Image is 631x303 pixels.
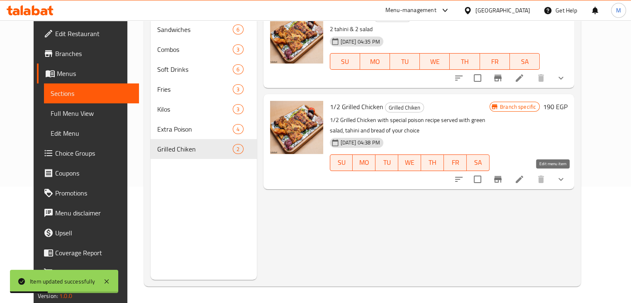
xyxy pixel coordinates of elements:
a: Promotions [37,183,139,203]
span: FR [483,56,507,68]
button: SU [330,53,360,70]
span: 1.0.0 [59,291,72,301]
button: sort-choices [449,169,469,189]
span: Menus [57,68,132,78]
a: Menus [37,64,139,83]
a: Edit Restaurant [37,24,139,44]
img: Grilled Chicken [270,10,323,64]
span: Grilled Chiken [157,144,233,154]
a: Sections [44,83,139,103]
span: Menu disclaimer [55,208,132,218]
a: Grocery Checklist [37,263,139,283]
a: Coverage Report [37,243,139,263]
button: show more [551,169,571,189]
div: items [233,24,243,34]
div: items [233,64,243,74]
span: 1/2 Grilled Chicken [330,100,383,113]
button: MO [360,53,390,70]
button: sort-choices [449,68,469,88]
a: Edit menu item [514,73,524,83]
div: Soft Drinks6 [151,59,256,79]
button: TU [375,154,398,171]
span: Edit Restaurant [55,29,132,39]
button: Branch-specific-item [488,169,508,189]
a: Branches [37,44,139,64]
a: Edit Menu [44,123,139,143]
div: Sandwiches6 [151,20,256,39]
div: Menu-management [385,5,436,15]
span: [DATE] 04:35 PM [337,38,383,46]
a: Full Menu View [44,103,139,123]
button: show more [551,68,571,88]
div: items [233,144,243,154]
span: Sandwiches [157,24,233,34]
span: Upsell [55,228,132,238]
span: Branches [55,49,132,59]
span: 6 [233,66,243,73]
span: TH [424,156,441,169]
span: WE [423,56,446,68]
span: TU [379,156,395,169]
div: Item updated successfully [30,277,95,286]
button: Branch-specific-item [488,68,508,88]
p: 1/2 Grilled Chicken with special poison recipe served with green salad, tahini and bread of your ... [330,115,490,136]
h6: 190 EGP [543,101,568,112]
button: SA [510,53,540,70]
div: Grilled Chiken2 [151,139,256,159]
span: Coverage Report [55,248,132,258]
span: 4 [233,125,243,133]
button: delete [531,169,551,189]
svg: Show Choices [556,174,566,184]
span: Full Menu View [51,108,132,118]
span: TU [393,56,417,68]
div: items [233,44,243,54]
span: Coupons [55,168,132,178]
button: SA [467,154,490,171]
button: FR [444,154,467,171]
button: MO [353,154,375,171]
div: Combos3 [151,39,256,59]
button: SU [330,154,353,171]
span: SU [334,156,350,169]
a: Choice Groups [37,143,139,163]
a: Coupons [37,163,139,183]
svg: Show Choices [556,73,566,83]
div: items [233,84,243,94]
div: Fries [157,84,233,94]
span: MO [356,156,372,169]
span: SA [470,156,486,169]
span: Grilled Chiken [385,103,424,112]
nav: Menu sections [151,16,256,162]
div: Soft Drinks [157,64,233,74]
span: Kilos [157,104,233,114]
span: MO [363,56,387,68]
span: Promotions [55,188,132,198]
button: TH [450,53,480,70]
span: M [616,6,621,15]
div: Grilled Chiken [385,103,424,112]
span: Edit Menu [51,128,132,138]
span: Grocery Checklist [55,268,132,278]
div: Extra Poison [157,124,233,134]
span: FR [447,156,463,169]
span: Branch specific [497,103,539,111]
span: Sections [51,88,132,98]
div: Fries3 [151,79,256,99]
p: 2 tahini & 2 salad [330,24,540,34]
button: WE [420,53,450,70]
span: 3 [233,46,243,54]
span: Combos [157,44,233,54]
img: 1/2 Grilled Chicken [270,101,323,154]
div: Extra Poison4 [151,119,256,139]
button: delete [531,68,551,88]
span: Choice Groups [55,148,132,158]
span: WE [402,156,418,169]
span: Version: [38,291,58,301]
a: Menu disclaimer [37,203,139,223]
button: TH [421,154,444,171]
span: 3 [233,105,243,113]
span: SU [334,56,357,68]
